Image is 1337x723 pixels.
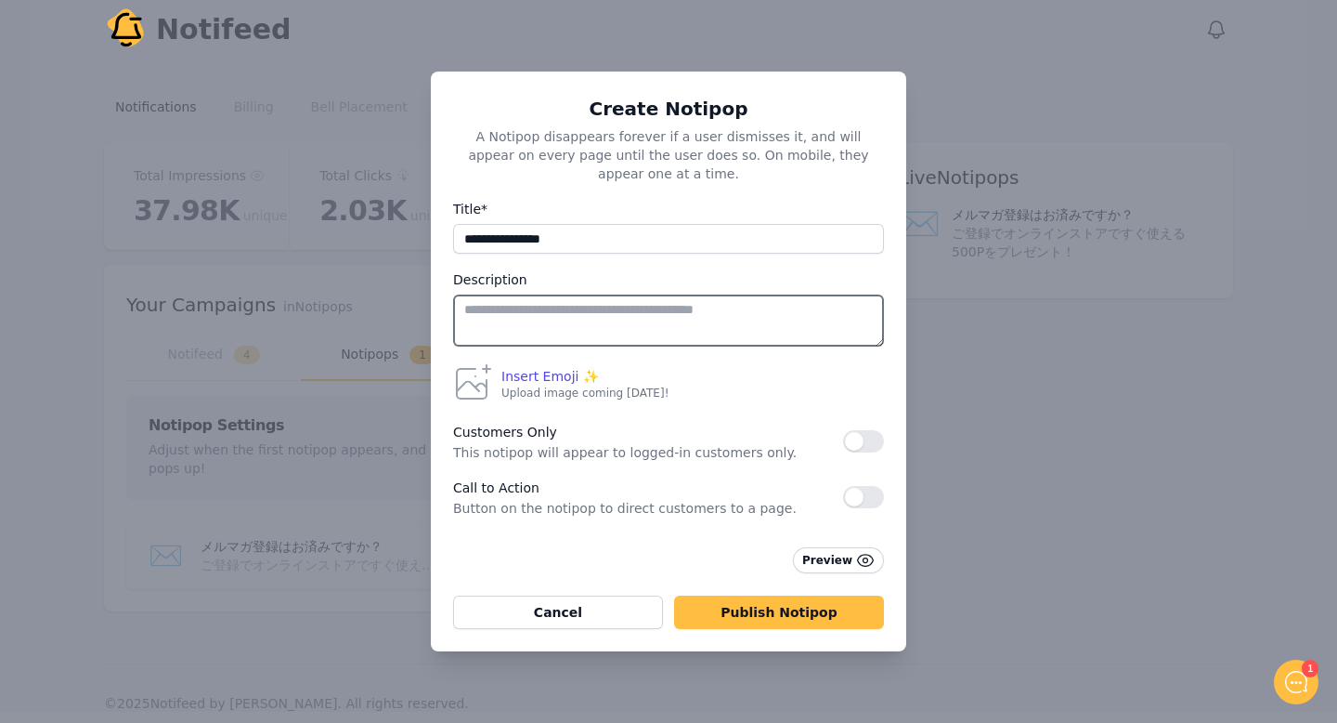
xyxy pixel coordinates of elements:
[453,120,884,183] p: A Notipop disappears forever if a user dismisses it, and will appear on every page until the user...
[453,421,843,443] span: Customers Only
[793,547,884,573] button: Preview
[453,98,884,120] h2: Create Notipop
[453,198,884,220] label: Title*
[674,596,884,629] button: Publish Notipop
[501,386,668,401] p: Upload image coming [DATE]!
[453,443,843,462] span: This notipop will appear to logged-in customers only.
[29,246,343,283] button: New conversation
[104,7,149,52] img: Your Company
[1274,660,1318,704] iframe: gist-messenger-bubble-iframe
[120,257,223,272] span: New conversation
[453,269,884,291] label: Description
[28,90,344,120] h1: Hello!
[453,477,843,499] span: Call to Action
[453,596,663,629] button: Cancel
[104,7,292,52] a: Notifeed
[453,499,843,518] span: Button on the notipop to direct customers to a page.
[501,367,599,386] span: Insert Emoji ✨
[155,603,235,615] span: We run on Gist
[28,124,344,213] h2: Don't see Notifeed in your header? Let me know and I'll set it up! ✅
